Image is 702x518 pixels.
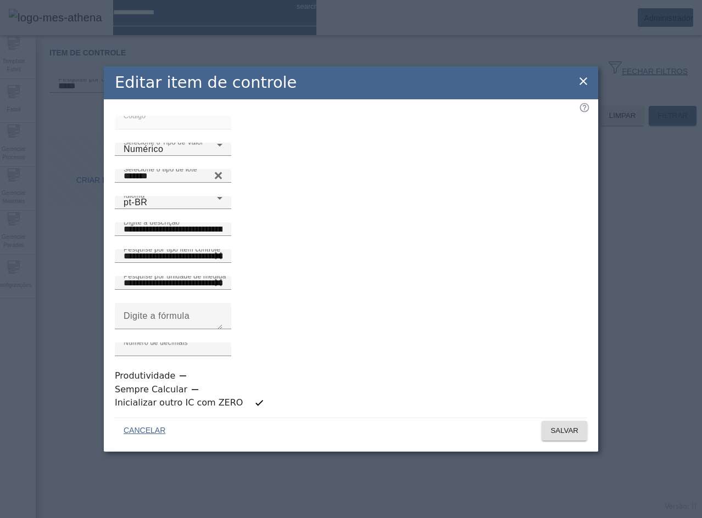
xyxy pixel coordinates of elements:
mat-label: Número de decimais [124,339,188,346]
button: CANCELAR [115,421,174,441]
input: Number [124,170,222,183]
input: Number [124,250,222,263]
button: SALVAR [542,421,587,441]
span: CANCELAR [124,425,165,436]
span: SALVAR [550,425,578,436]
h2: Editar item de controle [115,71,297,94]
mat-label: Selecione o tipo de lote [124,165,197,172]
label: Inicializar outro IC com ZERO [115,396,245,409]
input: Number [124,277,222,290]
mat-label: Digite a descrição [124,218,180,226]
label: Produtividade [115,369,177,382]
label: Sempre Calcular [115,383,190,396]
mat-label: Pesquise por unidade de medida [124,272,226,279]
span: pt-BR [124,198,147,207]
mat-label: Código [124,112,146,119]
mat-label: Digite a fórmula [124,311,190,320]
mat-label: Pesquise por tipo item controle [124,245,220,252]
span: Numérico [124,144,163,154]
